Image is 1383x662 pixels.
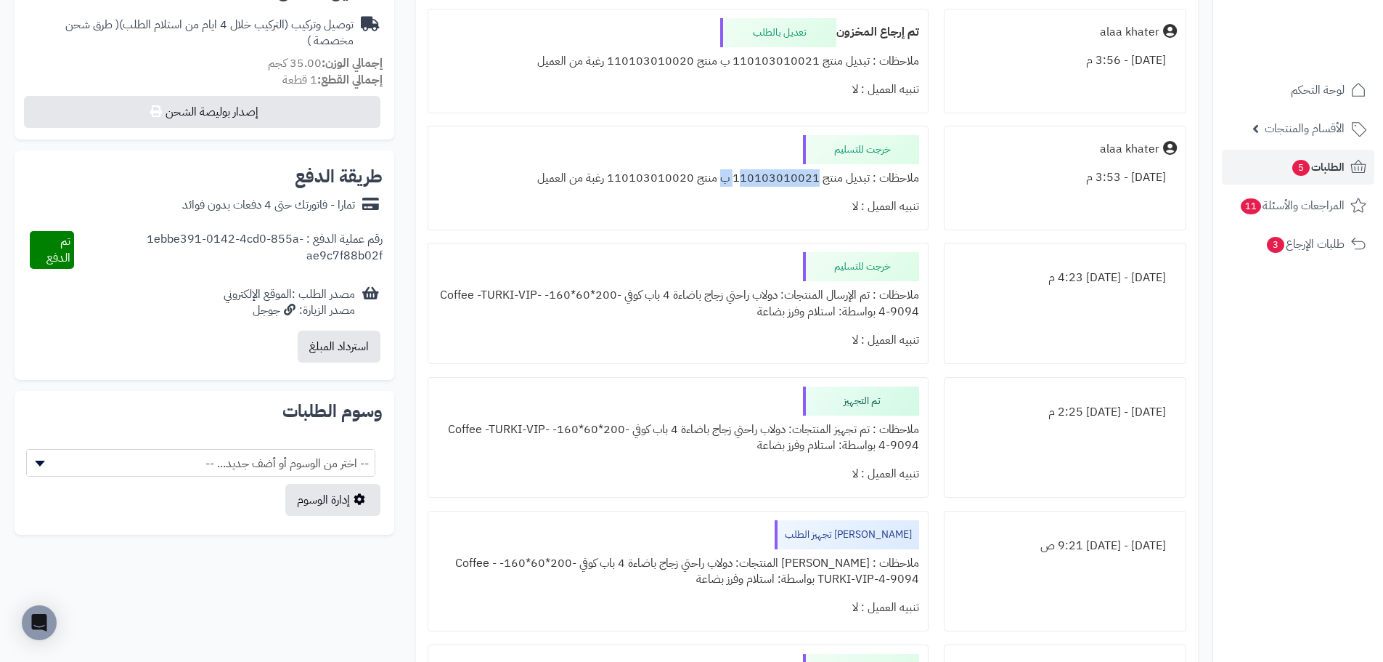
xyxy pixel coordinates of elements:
[437,164,918,193] div: ملاحظات : تبديل منتج 110103010021 ب منتج 110103010020 رغبة من العميل
[1265,234,1345,254] span: طلبات الإرجاع
[1291,157,1345,177] span: الطلبات
[22,605,57,640] div: Open Intercom Messenger
[437,416,918,461] div: ملاحظات : تم تجهيز المنتجات: دولاب راحتي زجاج باضاءة 4 باب كوفي -200*60*160- Coffee -TURKI-VIP-4-...
[1291,80,1345,100] span: لوحة التحكم
[803,135,919,164] div: خرجت للتسليم
[953,264,1177,292] div: [DATE] - [DATE] 4:23 م
[437,76,918,104] div: تنبيه العميل : لا
[1292,160,1310,176] span: 5
[953,398,1177,427] div: [DATE] - [DATE] 2:25 م
[437,193,918,221] div: تنبيه العميل : لا
[953,164,1177,192] div: [DATE] - 3:53 م
[182,197,355,214] div: تمارا - فاتورتك حتى 4 دفعات بدون فوائد
[26,449,375,477] span: -- اختر من الوسوم أو أضف جديد... --
[317,71,383,89] strong: إجمالي القطع:
[1241,198,1261,214] span: 11
[1222,150,1374,185] a: الطلبات5
[1222,227,1374,262] a: طلبات الإرجاع3
[1100,24,1159,41] div: alaa khater
[437,47,918,76] div: ملاحظات : تبديل منتج 110103010021 ب منتج 110103010020 رغبة من العميل
[1265,118,1345,139] span: الأقسام والمنتجات
[65,16,354,50] span: ( طرق شحن مخصصة )
[1239,195,1345,216] span: المراجعات والأسئلة
[268,55,383,72] small: 35.00 كجم
[26,17,354,50] div: توصيل وتركيب (التركيب خلال 4 ايام من استلام الطلب)
[1267,237,1284,253] span: 3
[74,231,383,269] div: رقم عملية الدفع : 1ebbe391-0142-4cd0-855a-ae9c7f88b02f
[437,326,918,355] div: تنبيه العميل : لا
[803,252,919,281] div: خرجت للتسليم
[224,286,355,320] div: مصدر الطلب :الموقع الإلكتروني
[295,168,383,185] h2: طريقة الدفع
[24,96,380,128] button: إصدار بوليصة الشحن
[1222,188,1374,223] a: المراجعات والأسئلة11
[953,47,1177,75] div: [DATE] - 3:56 م
[437,594,918,622] div: تنبيه العميل : لا
[322,55,383,72] strong: إجمالي الوزن:
[298,331,380,363] button: استرداد المبلغ
[803,387,919,416] div: تم التجهيز
[282,71,383,89] small: 1 قطعة
[836,23,919,41] b: تم إرجاع المخزون
[26,403,383,420] h2: وسوم الطلبات
[224,302,355,319] div: مصدر الزيارة: جوجل
[27,450,375,477] span: -- اختر من الوسوم أو أضف جديد... --
[437,549,918,594] div: ملاحظات : [PERSON_NAME] المنتجات: دولاب راحتي زجاج باضاءة 4 باب كوفي -200*60*160- Coffee -TURKI-V...
[953,532,1177,560] div: [DATE] - [DATE] 9:21 ص
[437,460,918,488] div: تنبيه العميل : لا
[46,233,70,267] span: تم الدفع
[437,281,918,326] div: ملاحظات : تم الإرسال المنتجات: دولاب راحتي زجاج باضاءة 4 باب كوفي -200*60*160- Coffee -TURKI-VIP-...
[720,18,836,47] div: تعديل بالطلب
[775,520,919,549] div: [PERSON_NAME] تجهيز الطلب
[1100,141,1159,158] div: alaa khater
[285,484,380,516] a: إدارة الوسوم
[1222,73,1374,108] a: لوحة التحكم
